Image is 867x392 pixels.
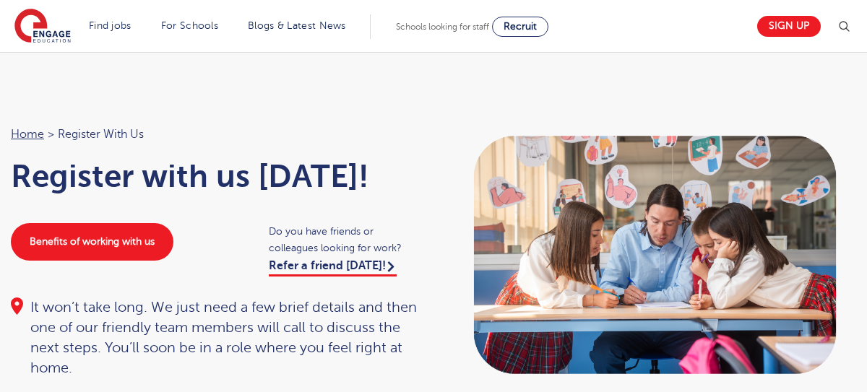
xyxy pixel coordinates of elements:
[248,20,346,31] a: Blogs & Latest News
[396,22,489,32] span: Schools looking for staff
[269,223,424,256] span: Do you have friends or colleagues looking for work?
[11,125,424,144] nav: breadcrumb
[11,158,424,194] h1: Register with us [DATE]!
[58,125,144,144] span: Register with us
[269,259,397,276] a: Refer a friend [DATE]!
[161,20,218,31] a: For Schools
[11,128,44,141] a: Home
[504,21,537,32] span: Recruit
[14,9,71,45] img: Engage Education
[757,16,821,37] a: Sign up
[11,297,424,378] div: It won’t take long. We just need a few brief details and then one of our friendly team members wi...
[492,17,548,37] a: Recruit
[11,223,173,261] a: Benefits of working with us
[89,20,131,31] a: Find jobs
[48,128,54,141] span: >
